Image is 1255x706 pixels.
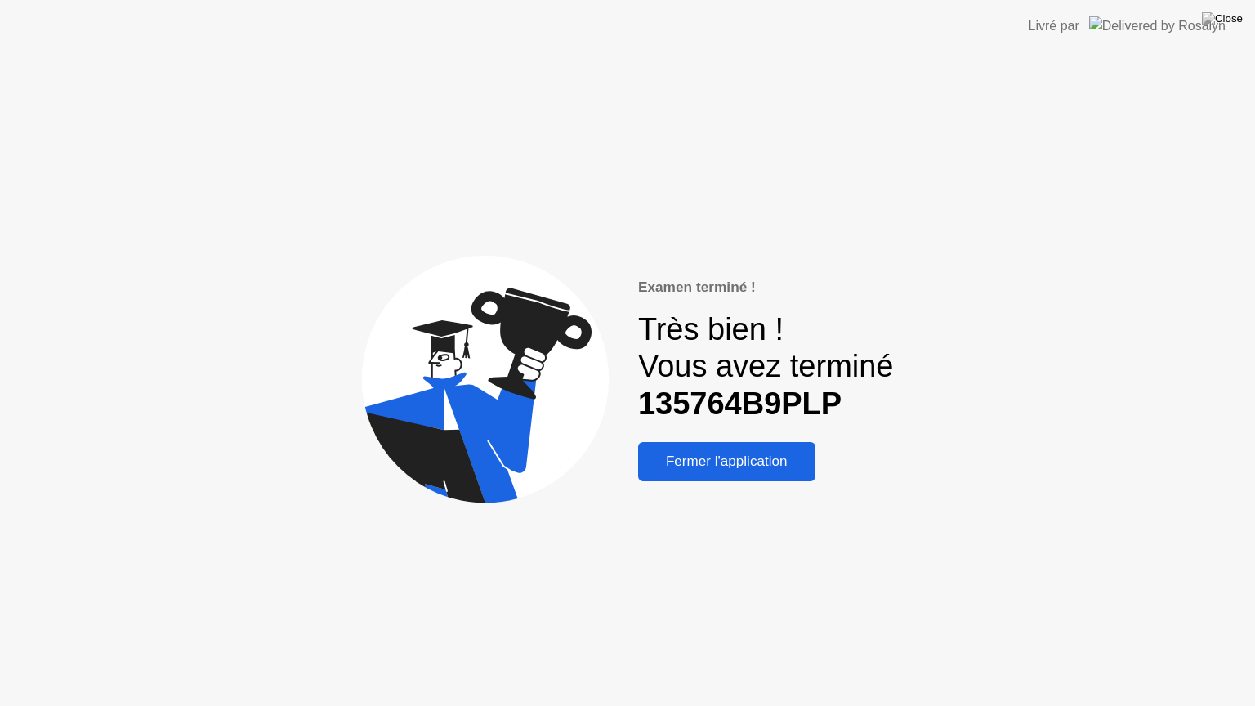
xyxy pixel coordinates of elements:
b: 135764B9PLP [638,387,842,421]
img: Close [1202,12,1243,25]
div: Livré par [1029,16,1079,36]
div: Fermer l'application [643,454,811,470]
button: Fermer l'application [638,442,815,481]
div: Très bien ! Vous avez terminé [638,311,894,423]
img: Delivered by Rosalyn [1089,16,1226,35]
div: Examen terminé ! [638,277,894,298]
